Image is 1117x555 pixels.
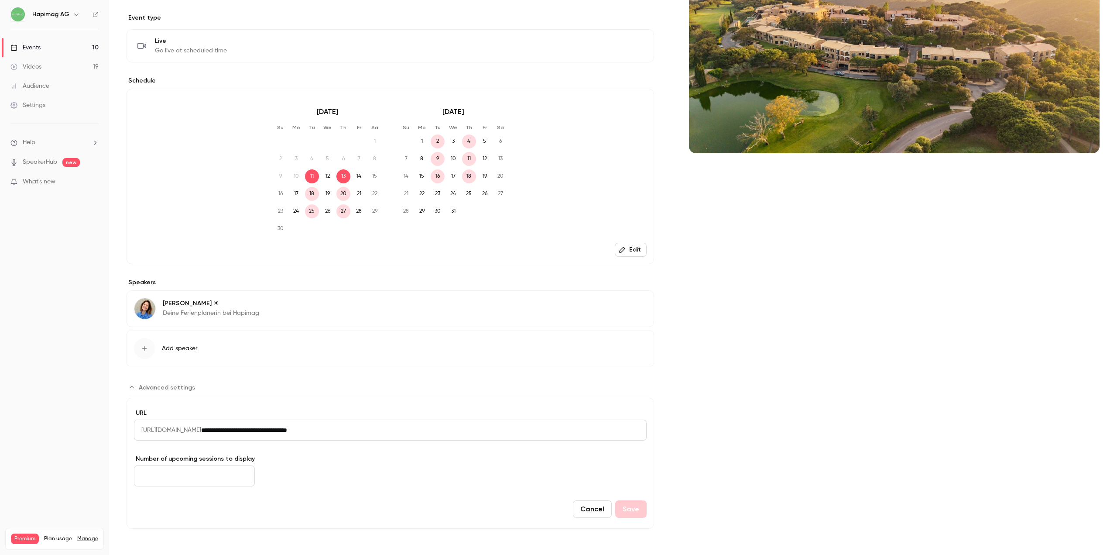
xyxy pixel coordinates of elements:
[336,204,350,218] span: 27
[446,134,460,148] span: 3
[127,14,654,22] p: Event type
[368,152,382,166] span: 8
[23,158,57,167] a: SpeakerHub
[127,331,654,366] button: Add speaker
[321,152,335,166] span: 5
[127,380,654,529] section: Advanced settings
[305,152,319,166] span: 4
[399,204,413,218] span: 28
[399,187,413,201] span: 21
[493,169,507,183] span: 20
[10,101,45,110] div: Settings
[274,107,382,117] p: [DATE]
[399,152,413,166] span: 7
[431,124,445,131] p: Tu
[446,152,460,166] span: 10
[431,169,445,183] span: 16
[336,124,350,131] p: Th
[162,344,198,353] span: Add speaker
[305,169,319,183] span: 11
[134,298,155,319] img: Nicole ☀
[336,187,350,201] span: 20
[127,278,654,287] label: Speakers
[10,43,41,52] div: Events
[415,204,429,218] span: 29
[88,178,99,186] iframe: Noticeable Trigger
[274,222,288,236] span: 30
[321,204,335,218] span: 26
[446,124,460,131] p: We
[462,152,476,166] span: 11
[493,187,507,201] span: 27
[415,134,429,148] span: 1
[10,62,41,71] div: Videos
[127,290,654,327] div: Nicole ☀[PERSON_NAME] ☀Deine Ferienplanerin bei Hapimag
[134,455,255,463] label: Number of upcoming sessions to display
[127,76,654,85] p: Schedule
[44,535,72,542] span: Plan usage
[336,169,350,183] span: 13
[462,169,476,183] span: 18
[415,169,429,183] span: 15
[10,138,99,147] li: help-dropdown-opener
[274,169,288,183] span: 9
[352,187,366,201] span: 21
[305,204,319,218] span: 25
[163,309,259,317] p: Deine Ferienplanerin bei Hapimag
[32,10,69,19] h6: Hapimag AG
[321,124,335,131] p: We
[336,152,350,166] span: 6
[274,187,288,201] span: 16
[155,46,227,55] span: Go live at scheduled time
[321,169,335,183] span: 12
[478,134,492,148] span: 5
[478,169,492,183] span: 19
[493,124,507,131] p: Sa
[415,187,429,201] span: 22
[11,534,39,544] span: Premium
[431,187,445,201] span: 23
[352,204,366,218] span: 28
[274,204,288,218] span: 23
[23,138,35,147] span: Help
[415,124,429,131] p: Mo
[368,134,382,148] span: 1
[431,204,445,218] span: 30
[368,187,382,201] span: 22
[368,169,382,183] span: 15
[352,152,366,166] span: 7
[23,177,55,186] span: What's new
[155,37,227,45] span: Live
[305,187,319,201] span: 18
[134,420,201,441] span: [URL][DOMAIN_NAME]
[431,134,445,148] span: 2
[478,124,492,131] p: Fr
[446,169,460,183] span: 17
[274,124,288,131] p: Su
[352,124,366,131] p: Fr
[10,82,49,90] div: Audience
[321,187,335,201] span: 19
[478,152,492,166] span: 12
[274,152,288,166] span: 2
[352,169,366,183] span: 14
[615,243,647,257] button: Edit
[127,380,200,394] button: Advanced settings
[462,134,476,148] span: 4
[11,7,25,21] img: Hapimag AG
[305,124,319,131] p: Tu
[289,152,303,166] span: 3
[289,169,303,183] span: 10
[493,134,507,148] span: 6
[415,152,429,166] span: 8
[493,152,507,166] span: 13
[478,187,492,201] span: 26
[431,152,445,166] span: 9
[399,169,413,183] span: 14
[62,158,80,167] span: new
[289,124,303,131] p: Mo
[446,204,460,218] span: 31
[77,535,98,542] a: Manage
[573,500,612,518] button: Cancel
[462,187,476,201] span: 25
